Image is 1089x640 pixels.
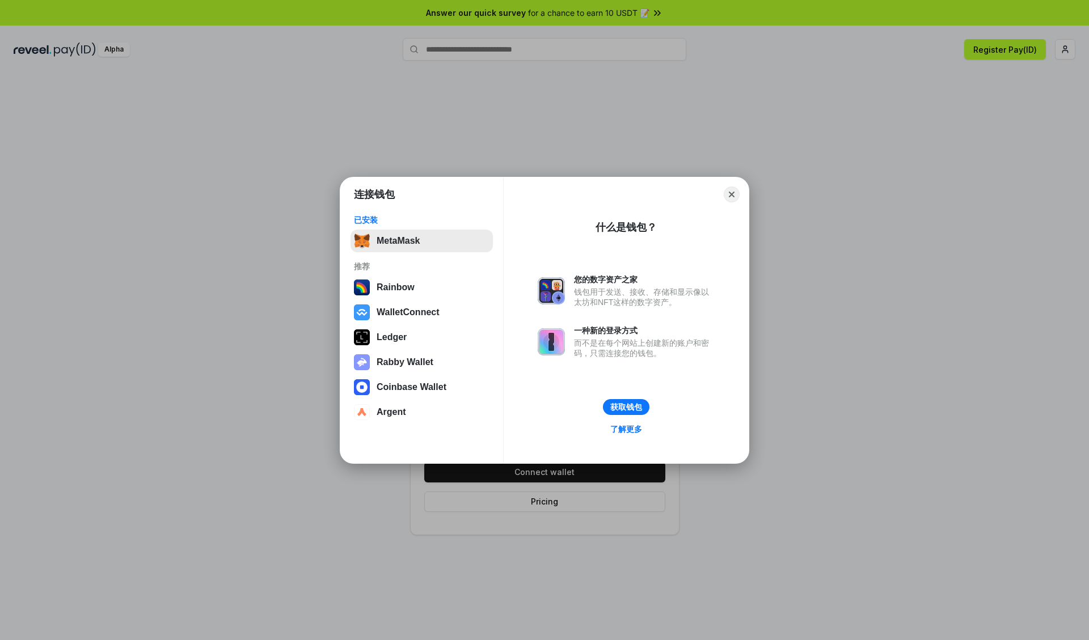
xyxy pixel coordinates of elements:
[354,188,395,201] h1: 连接钱包
[351,276,493,299] button: Rainbow
[354,404,370,420] img: svg+xml,%3Csvg%20width%3D%2228%22%20height%3D%2228%22%20viewBox%3D%220%200%2028%2028%22%20fill%3D...
[354,354,370,370] img: svg+xml,%3Csvg%20xmlns%3D%22http%3A%2F%2Fwww.w3.org%2F2000%2Fsvg%22%20fill%3D%22none%22%20viewBox...
[574,325,715,336] div: 一种新的登录方式
[351,301,493,324] button: WalletConnect
[538,328,565,355] img: svg+xml,%3Csvg%20xmlns%3D%22http%3A%2F%2Fwww.w3.org%2F2000%2Fsvg%22%20fill%3D%22none%22%20viewBox...
[603,399,649,415] button: 获取钱包
[596,221,657,234] div: 什么是钱包？
[377,407,406,417] div: Argent
[377,236,420,246] div: MetaMask
[610,424,642,434] div: 了解更多
[354,261,489,272] div: 推荐
[351,230,493,252] button: MetaMask
[724,187,740,202] button: Close
[351,376,493,399] button: Coinbase Wallet
[538,277,565,304] img: svg+xml,%3Csvg%20xmlns%3D%22http%3A%2F%2Fwww.w3.org%2F2000%2Fsvg%22%20fill%3D%22none%22%20viewBox...
[377,382,446,392] div: Coinbase Wallet
[351,351,493,374] button: Rabby Wallet
[354,304,370,320] img: svg+xml,%3Csvg%20width%3D%2228%22%20height%3D%2228%22%20viewBox%3D%220%200%2028%2028%22%20fill%3D...
[354,329,370,345] img: svg+xml,%3Csvg%20xmlns%3D%22http%3A%2F%2Fwww.w3.org%2F2000%2Fsvg%22%20width%3D%2228%22%20height%3...
[354,215,489,225] div: 已安装
[351,326,493,349] button: Ledger
[351,401,493,423] button: Argent
[574,274,715,285] div: 您的数字资产之家
[377,357,433,367] div: Rabby Wallet
[354,233,370,249] img: svg+xml,%3Csvg%20fill%3D%22none%22%20height%3D%2233%22%20viewBox%3D%220%200%2035%2033%22%20width%...
[610,402,642,412] div: 获取钱包
[574,287,715,307] div: 钱包用于发送、接收、存储和显示像以太坊和NFT这样的数字资产。
[603,422,649,436] a: 了解更多
[377,282,415,293] div: Rainbow
[354,279,370,295] img: svg+xml,%3Csvg%20width%3D%22120%22%20height%3D%22120%22%20viewBox%3D%220%200%20120%20120%22%20fil...
[377,332,407,342] div: Ledger
[354,379,370,395] img: svg+xml,%3Csvg%20width%3D%2228%22%20height%3D%2228%22%20viewBox%3D%220%200%2028%2028%22%20fill%3D...
[574,338,715,358] div: 而不是在每个网站上创建新的账户和密码，只需连接您的钱包。
[377,307,440,317] div: WalletConnect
